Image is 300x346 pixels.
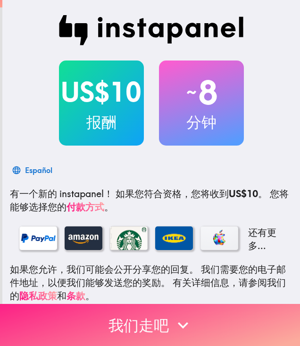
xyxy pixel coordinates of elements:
h2: 8 [159,73,244,112]
h2: US$10 [59,73,144,112]
p: 还有更多... [246,226,283,252]
span: 有一个新的 instapanel！ [10,188,113,199]
a: 付款方式 [67,201,104,213]
p: 如果您允许，我们可能会公开分享您的回复。 我们需要您的电子邮件地址，以便我们能够发送您的奖励。 有关详细信息，请参阅我们的 和 。 [10,263,292,303]
button: Español [10,161,56,180]
a: 条款 [67,290,85,302]
h3: 报酬 [59,112,144,133]
a: 隐私政策 [19,290,57,302]
b: US$10 [229,188,258,199]
p: 如果您符合资格，您将收到 。 您将能够选择您的 。 [10,187,292,214]
h3: 分钟 [159,112,244,133]
div: Español [25,164,52,177]
span: ~ [185,78,198,106]
img: Instapanel [59,15,244,45]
